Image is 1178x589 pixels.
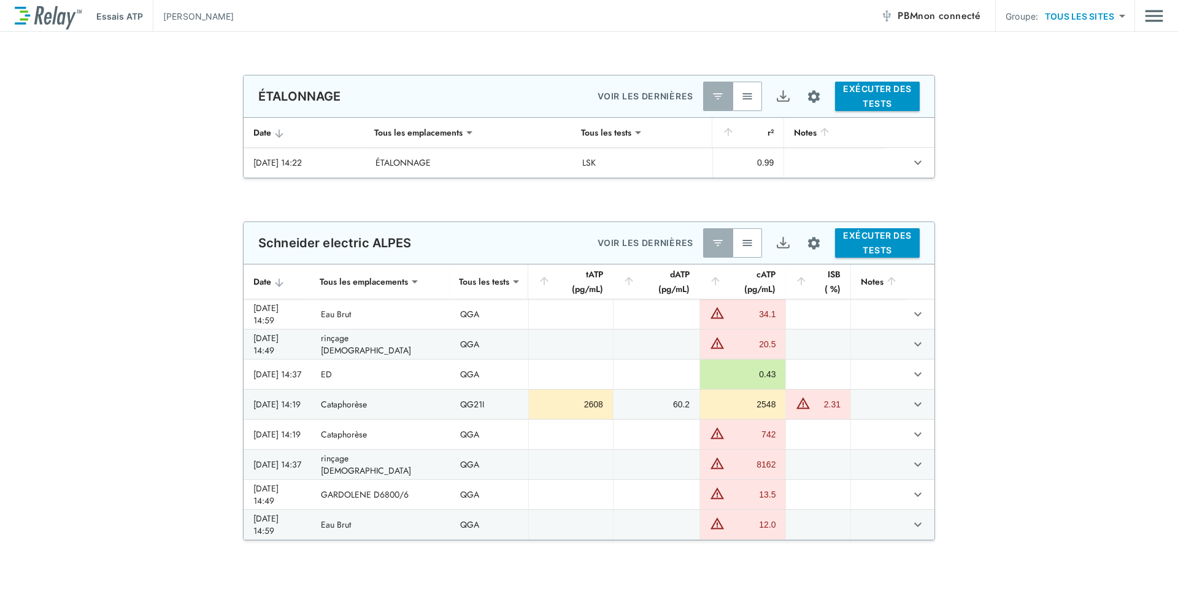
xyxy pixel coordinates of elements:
[253,512,301,537] div: [DATE] 14:59
[728,428,776,441] div: 742
[539,398,602,410] div: 2608
[768,125,774,140] font: r²
[712,237,724,249] img: Dernier
[835,82,920,111] button: EXÉCUTER DES TESTS
[728,458,776,471] div: 8162
[253,398,301,410] div: [DATE] 14:19
[253,458,301,471] div: [DATE] 14:37
[311,390,450,419] td: Cataphorèse
[809,267,841,296] font: ISB ( %)
[450,450,528,479] td: QGA
[450,299,528,329] td: QGA
[907,454,928,475] button: Développer la ligne
[710,306,725,320] img: Warning
[311,510,450,539] td: Eau Brut
[552,267,602,296] font: tATP (pg/mL)
[907,394,928,415] button: Développer la ligne
[450,420,528,449] td: QGA
[806,236,822,251] img: Icône des paramètres
[311,480,450,509] td: GARDOLENE D6800/6
[258,89,341,104] p: ÉTALONNAGE
[311,450,450,479] td: rinçage [DEMOGRAPHIC_DATA]
[1145,4,1163,28] img: Icône de tiroir
[1145,4,1163,28] button: Menu principal
[258,236,412,250] p: Schneider electric ALPES
[253,428,301,441] div: [DATE] 14:19
[907,304,928,325] button: Développer la ligne
[253,302,301,326] div: [DATE] 14:59
[880,10,893,22] img: Icône hors ligne
[741,237,753,249] img: Voir tout
[728,488,776,501] div: 13.5
[710,516,725,531] img: Warning
[907,484,928,505] button: Développer la ligne
[712,90,724,102] img: Dernier
[710,456,725,471] img: Avertissement
[710,486,725,501] img: Warning
[450,480,528,509] td: QGA
[723,267,776,296] font: cATP (pg/mL)
[311,269,417,294] div: Tous les emplacements
[253,332,301,356] div: [DATE] 14:49
[1006,10,1038,23] p: Groupe:
[366,148,572,177] td: ÉTALONNAGE
[450,390,528,419] td: QG21I
[450,510,528,539] td: QGA
[623,398,690,410] div: 60.2
[311,420,450,449] td: Cataphorèse
[798,227,830,260] button: Configuration du site
[918,9,980,23] span: non connecté
[741,90,753,102] img: Voir tout
[311,299,450,329] td: Eau Brut
[710,368,776,380] div: 0.43
[450,360,528,389] td: QGA
[814,398,841,410] div: 2.31
[861,274,883,289] font: Notes
[728,338,776,350] div: 20.5
[806,89,822,104] img: Icône des paramètres
[710,426,725,441] img: Avertissement
[723,156,774,169] div: 0.99
[244,118,934,178] table: Tableau autocollant
[768,228,798,258] button: Exportation
[450,269,518,294] div: Tous les tests
[450,329,528,359] td: QGA
[253,275,271,288] font: Date
[253,156,356,169] div: [DATE] 14:22
[776,89,791,104] img: Icône d’exportation
[244,264,934,540] table: Tableau autocollant
[728,308,776,320] div: 34.1
[796,396,810,410] img: Avertissement
[311,360,450,389] td: ED
[776,236,791,251] img: Icône d’exportation
[311,329,450,359] td: rinçage [DEMOGRAPHIC_DATA]
[798,80,830,113] button: Configuration du site
[710,398,776,410] div: 2548
[768,82,798,111] button: Exportation
[598,236,693,250] p: VOIR LES DERNIÈRES
[907,152,928,173] button: Développer la ligne
[366,120,471,145] div: Tous les emplacements
[598,89,693,104] p: VOIR LES DERNIÈRES
[794,125,817,140] font: Notes
[253,126,271,139] font: Date
[898,7,980,25] span: PBM
[907,424,928,445] button: Développer la ligne
[876,4,985,28] button: PBMnon connecté
[907,334,928,355] button: Développer la ligne
[253,368,301,380] div: [DATE] 14:37
[15,3,82,29] img: LuminUltra Relay
[907,364,928,385] button: Développer la ligne
[728,518,776,531] div: 12.0
[163,10,234,23] p: [PERSON_NAME]
[710,336,725,350] img: Warning
[637,267,690,296] font: dATP (pg/mL)
[835,228,920,258] button: EXÉCUTER DES TESTS
[572,120,640,145] div: Tous les tests
[96,10,143,23] p: Essais ATP
[253,482,301,507] div: [DATE] 14:49
[907,514,928,535] button: Développer la ligne
[572,148,712,177] td: LSK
